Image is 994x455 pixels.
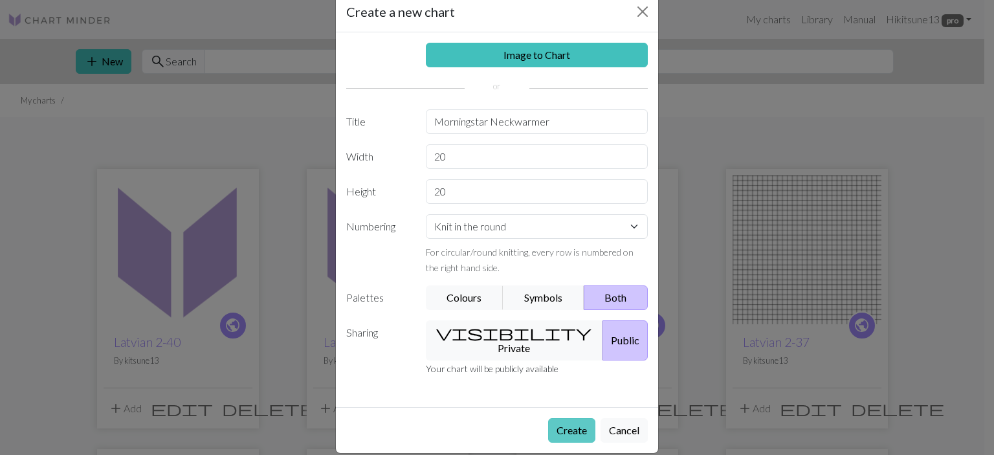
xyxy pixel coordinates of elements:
span: visibility [436,324,591,342]
button: Private [426,320,604,361]
small: For circular/round knitting, every row is numbered on the right hand side. [426,247,634,273]
label: Palettes [338,285,418,310]
button: Cancel [601,418,648,443]
label: Height [338,179,418,204]
label: Numbering [338,214,418,275]
button: Create [548,418,595,443]
label: Width [338,144,418,169]
label: Sharing [338,320,418,361]
button: Close [632,1,653,22]
label: Title [338,109,418,134]
button: Public [602,320,648,361]
button: Colours [426,285,504,310]
h5: Create a new chart [346,2,455,21]
button: Symbols [503,285,584,310]
a: Image to Chart [426,43,648,67]
button: Both [584,285,648,310]
small: Your chart will be publicly available [426,363,558,374]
